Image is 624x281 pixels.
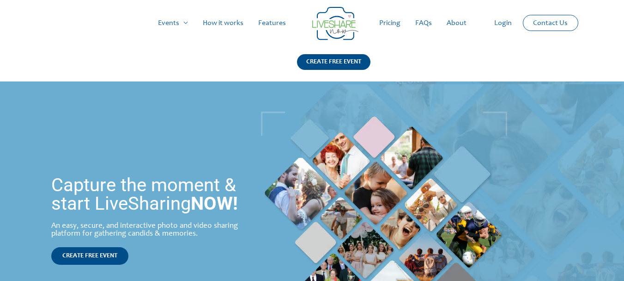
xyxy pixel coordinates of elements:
[16,8,608,38] nav: Site Navigation
[51,176,247,213] h1: Capture the moment & start LiveSharing
[297,54,370,70] div: CREATE FREE EVENT
[191,193,238,214] strong: NOW!
[195,8,251,38] a: How it works
[251,8,293,38] a: Features
[62,253,117,259] span: CREATE FREE EVENT
[151,8,195,38] a: Events
[408,8,439,38] a: FAQs
[312,7,358,40] img: Group 14 | Live Photo Slideshow for Events | Create Free Events Album for Any Occasion
[297,54,370,81] a: CREATE FREE EVENT
[487,8,519,38] a: Login
[51,247,128,265] a: CREATE FREE EVENT
[526,15,575,31] a: Contact Us
[51,222,247,238] div: An easy, secure, and interactive photo and video sharing platform for gathering candids & memories.
[372,8,408,38] a: Pricing
[439,8,474,38] a: About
